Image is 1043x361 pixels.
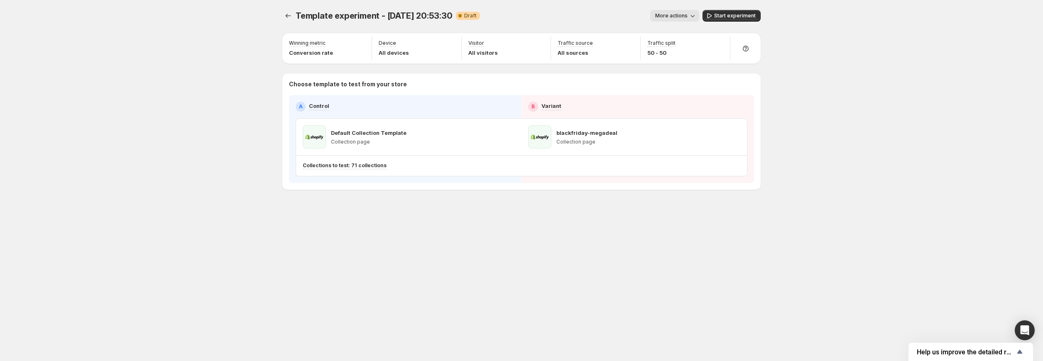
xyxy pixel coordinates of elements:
[299,103,303,110] h2: A
[309,102,329,110] p: Control
[303,162,387,169] p: Collections to test: 71 collections
[703,10,761,22] button: Start experiment
[528,125,551,149] img: blackfriday-megadeal
[556,139,617,145] p: Collection page
[289,80,754,88] p: Choose template to test from your store
[468,40,484,46] p: Visitor
[296,11,453,21] span: Template experiment - [DATE] 20:53:30
[331,139,406,145] p: Collection page
[650,10,699,22] button: More actions
[282,10,294,22] button: Experiments
[556,129,617,137] p: blackfriday-megadeal
[558,49,593,57] p: All sources
[647,49,676,57] p: 50 - 50
[331,129,406,137] p: Default Collection Template
[714,12,756,19] span: Start experiment
[558,40,593,46] p: Traffic source
[647,40,676,46] p: Traffic split
[917,347,1025,357] button: Show survey - Help us improve the detailed report for A/B campaigns
[531,103,535,110] h2: B
[379,40,396,46] p: Device
[464,12,477,19] span: Draft
[289,49,333,57] p: Conversion rate
[1015,320,1035,340] div: Open Intercom Messenger
[917,348,1015,356] span: Help us improve the detailed report for A/B campaigns
[655,12,688,19] span: More actions
[289,40,326,46] p: Winning metric
[303,125,326,149] img: Default Collection Template
[541,102,561,110] p: Variant
[379,49,409,57] p: All devices
[468,49,498,57] p: All visitors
